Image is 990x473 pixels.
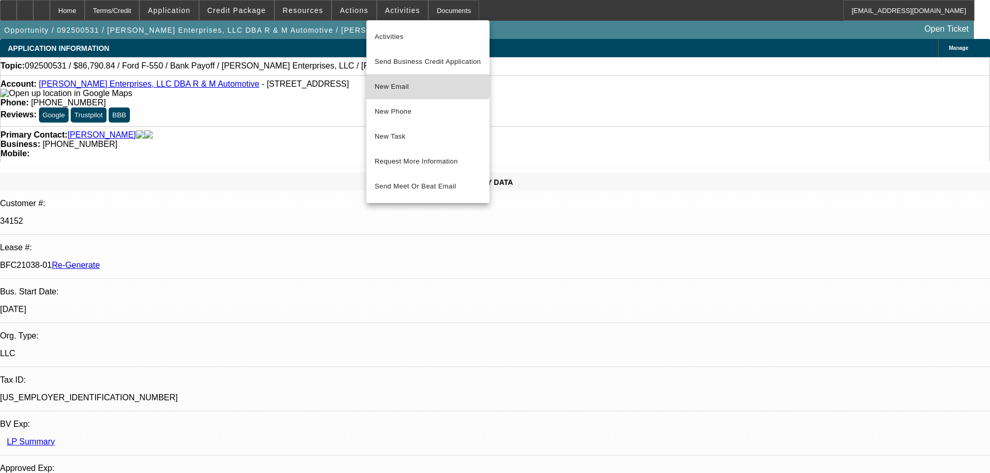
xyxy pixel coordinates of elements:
[375,105,481,118] span: New Phone
[375,130,481,143] span: New Task
[375,155,481,168] span: Request More Information
[375,80,481,93] span: New Email
[375,180,481,193] span: Send Meet Or Beat Email
[375,56,481,68] span: Send Business Credit Application
[375,31,481,43] span: Activities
